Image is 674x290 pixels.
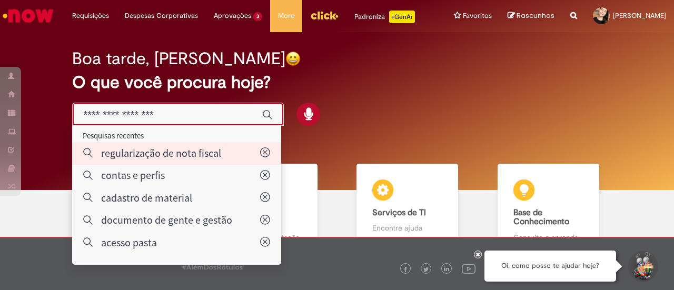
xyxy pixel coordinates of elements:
[463,11,492,21] span: Favoritos
[337,164,478,255] a: Serviços de TI Encontre ajuda
[513,207,569,227] b: Base de Conhecimento
[517,11,554,21] span: Rascunhos
[310,7,339,23] img: click_logo_yellow_360x200.png
[72,49,285,68] h2: Boa tarde, [PERSON_NAME]
[125,11,198,21] span: Despesas Corporativas
[403,267,408,272] img: logo_footer_facebook.png
[72,11,109,21] span: Requisições
[389,11,415,23] p: +GenAi
[285,51,301,66] img: happy-face.png
[444,266,449,273] img: logo_footer_linkedin.png
[513,232,583,243] p: Consulte e aprenda
[354,11,415,23] div: Padroniza
[627,251,658,282] button: Iniciar Conversa de Suporte
[372,207,426,218] b: Serviços de TI
[372,223,442,233] p: Encontre ajuda
[478,164,619,255] a: Base de Conhecimento Consulte e aprenda
[278,11,294,21] span: More
[613,11,666,20] span: [PERSON_NAME]
[462,262,475,275] img: logo_footer_youtube.png
[214,11,251,21] span: Aprovações
[72,73,601,92] h2: O que você procura hoje?
[55,164,196,255] a: Tirar dúvidas Tirar dúvidas com Lupi Assist e Gen Ai
[253,12,262,21] span: 3
[508,11,554,21] a: Rascunhos
[484,251,616,282] div: Oi, como posso te ajudar hoje?
[423,267,429,272] img: logo_footer_twitter.png
[1,5,55,26] img: ServiceNow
